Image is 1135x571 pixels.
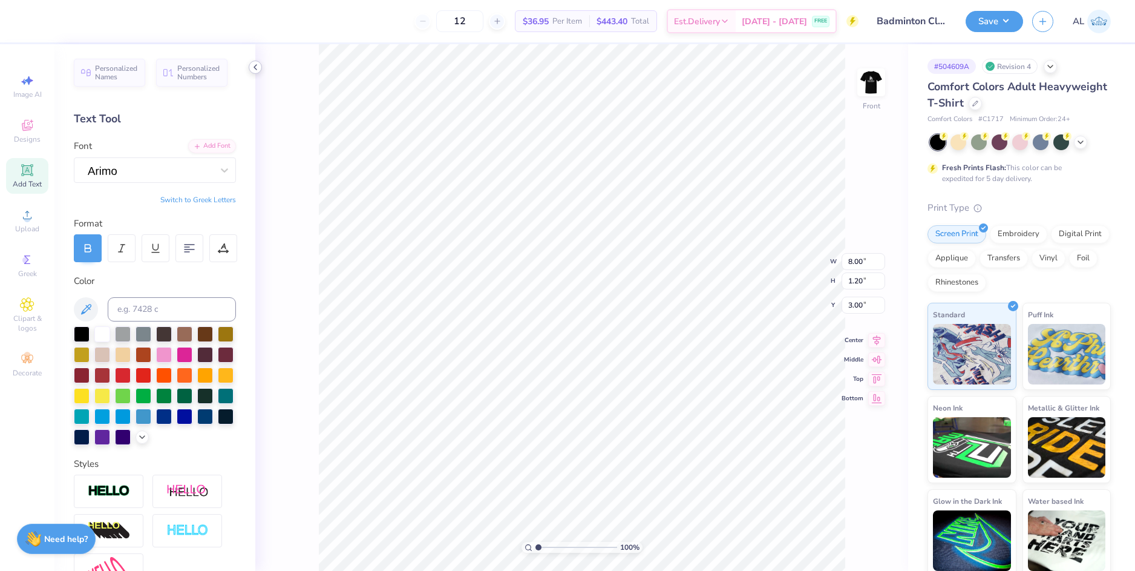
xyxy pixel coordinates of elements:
span: Personalized Numbers [177,64,220,81]
span: Clipart & logos [6,314,48,333]
span: Comfort Colors Adult Heavyweight T-Shirt [927,79,1107,110]
div: Color [74,274,236,288]
span: Standard [933,308,965,321]
img: Water based Ink [1028,510,1106,571]
span: $443.40 [597,15,627,28]
strong: Need help? [44,533,88,545]
span: Est. Delivery [674,15,720,28]
div: This color can be expedited for 5 day delivery. [942,162,1091,184]
a: AL [1073,10,1111,33]
div: Digital Print [1051,225,1110,243]
span: Total [631,15,649,28]
span: Glow in the Dark Ink [933,495,1002,507]
input: e.g. 7428 c [108,297,236,322]
span: Greek [18,269,37,279]
span: AL [1073,15,1084,28]
span: Puff Ink [1028,308,1053,321]
span: # C1717 [978,114,1004,125]
div: Add Font [188,139,236,153]
strong: Fresh Prints Flash: [942,163,1006,173]
button: Switch to Greek Letters [160,195,236,205]
span: Middle [842,355,863,364]
span: Per Item [552,15,582,28]
img: Metallic & Glitter Ink [1028,417,1106,478]
label: Font [74,139,92,153]
button: Save [966,11,1023,32]
img: 3d Illusion [88,521,130,541]
div: Vinyl [1032,249,1065,268]
div: Screen Print [927,225,986,243]
span: Image AI [13,90,42,99]
span: Neon Ink [933,401,963,414]
span: Personalized Names [95,64,138,81]
img: Neon Ink [933,417,1011,478]
span: Bottom [842,394,863,403]
div: Foil [1069,249,1097,268]
div: Front [863,101,880,111]
img: Shadow [166,484,209,499]
span: Upload [15,224,39,234]
span: FREE [814,17,827,25]
span: Center [842,336,863,345]
span: Top [842,375,863,383]
input: Untitled Design [868,9,957,33]
div: Print Type [927,201,1111,215]
img: Front [859,70,883,94]
input: – – [436,10,483,32]
span: Water based Ink [1028,495,1084,507]
span: Designs [14,134,41,144]
span: [DATE] - [DATE] [742,15,807,28]
img: Alyzza Lydia Mae Sobrino [1087,10,1111,33]
div: Format [74,217,237,231]
span: Minimum Order: 24 + [1010,114,1070,125]
img: Stroke [88,484,130,498]
span: Comfort Colors [927,114,972,125]
span: Decorate [13,368,42,378]
div: Transfers [980,249,1028,268]
div: Styles [74,457,236,471]
div: Revision 4 [982,59,1038,74]
span: $36.95 [523,15,549,28]
img: Puff Ink [1028,324,1106,385]
img: Negative Space [166,524,209,538]
span: Metallic & Glitter Ink [1028,401,1099,414]
span: Add Text [13,179,42,189]
img: Glow in the Dark Ink [933,510,1011,571]
div: Embroidery [990,225,1047,243]
div: Text Tool [74,111,236,127]
div: # 504609A [927,59,976,74]
span: 100 % [620,542,639,553]
img: Standard [933,324,1011,385]
div: Rhinestones [927,274,986,292]
div: Applique [927,249,976,268]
